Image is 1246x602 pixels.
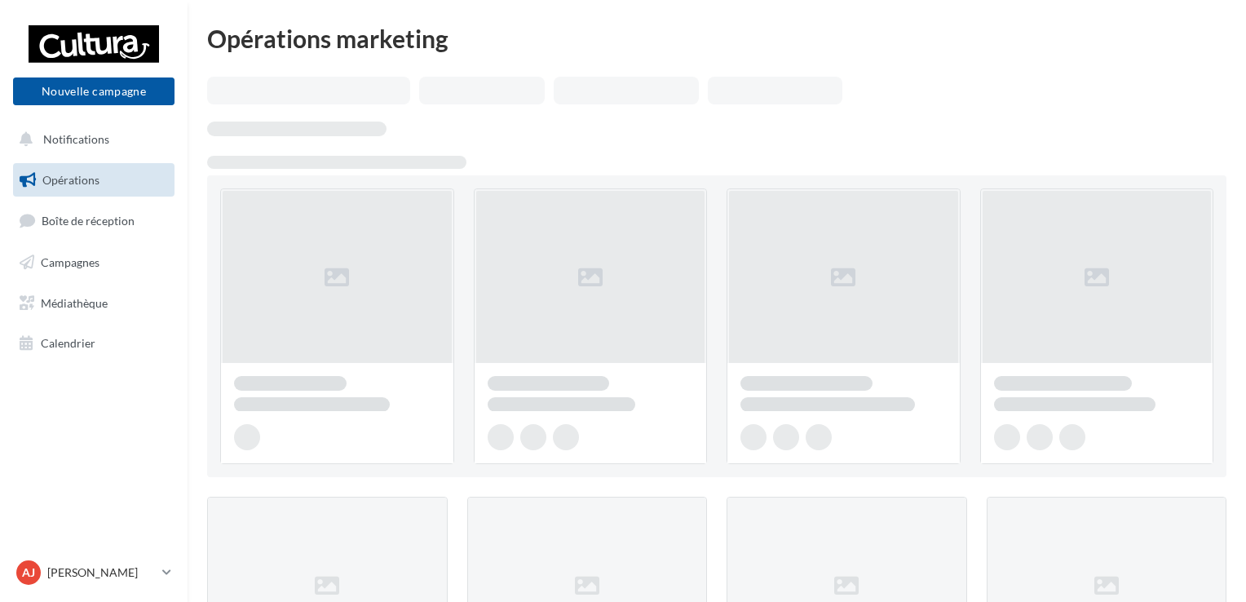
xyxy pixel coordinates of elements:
a: Campagnes [10,246,178,280]
span: Campagnes [41,255,99,269]
span: AJ [22,564,35,581]
div: Opérations marketing [207,26,1226,51]
span: Boîte de réception [42,214,135,228]
span: Médiathèque [41,295,108,309]
a: Boîte de réception [10,203,178,238]
a: AJ [PERSON_NAME] [13,557,175,588]
a: Médiathèque [10,286,178,321]
span: Calendrier [41,336,95,350]
span: Notifications [43,132,109,146]
a: Calendrier [10,326,178,361]
a: Opérations [10,163,178,197]
p: [PERSON_NAME] [47,564,156,581]
button: Nouvelle campagne [13,77,175,105]
button: Notifications [10,122,171,157]
span: Opérations [42,173,99,187]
